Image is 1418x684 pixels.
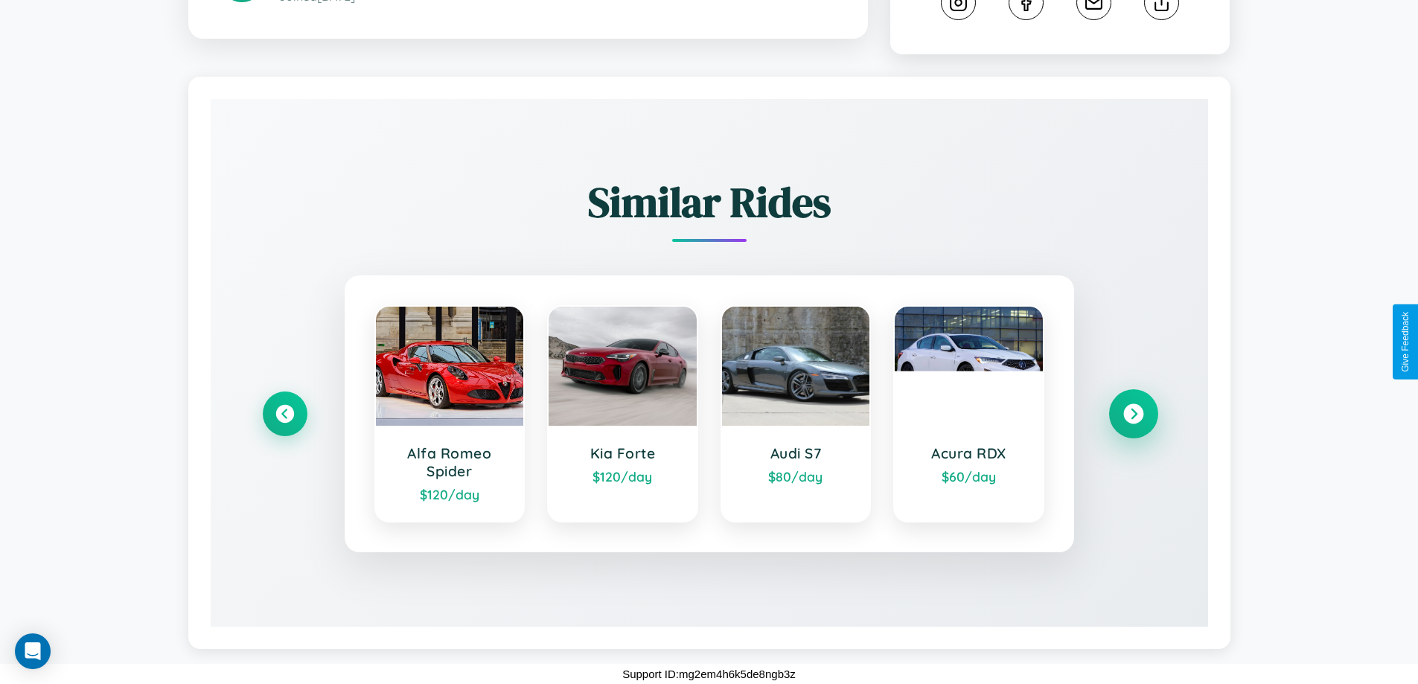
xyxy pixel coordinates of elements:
[263,173,1156,231] h2: Similar Rides
[1400,312,1411,372] div: Give Feedback
[563,468,682,485] div: $ 120 /day
[737,444,855,462] h3: Audi S7
[391,486,509,502] div: $ 120 /day
[374,305,526,522] a: Alfa Romeo Spider$120/day
[391,444,509,480] h3: Alfa Romeo Spider
[721,305,872,522] a: Audi S7$80/day
[15,633,51,669] div: Open Intercom Messenger
[622,664,796,684] p: Support ID: mg2em4h6k5de8ngb3z
[547,305,698,522] a: Kia Forte$120/day
[893,305,1044,522] a: Acura RDX$60/day
[910,468,1028,485] div: $ 60 /day
[910,444,1028,462] h3: Acura RDX
[563,444,682,462] h3: Kia Forte
[737,468,855,485] div: $ 80 /day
